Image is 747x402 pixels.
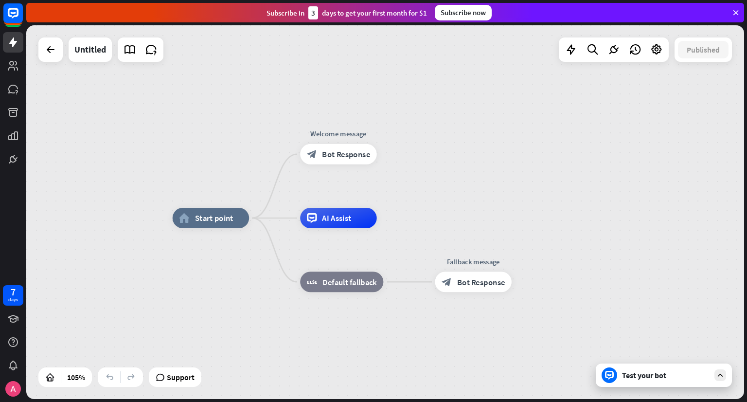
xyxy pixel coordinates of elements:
span: Bot Response [457,277,505,287]
div: 3 [308,6,318,19]
span: Start point [195,213,233,223]
div: Test your bot [622,370,710,380]
i: block_bot_response [442,277,452,287]
button: Published [678,41,729,58]
span: Support [167,369,195,385]
div: Subscribe in days to get your first month for $1 [267,6,427,19]
div: 105% [64,369,88,385]
i: block_bot_response [307,149,317,159]
div: Welcome message [292,128,384,139]
div: Subscribe now [435,5,492,20]
a: 7 days [3,285,23,306]
button: Open LiveChat chat widget [8,4,37,33]
div: 7 [11,288,16,296]
i: block_fallback [307,277,318,287]
span: AI Assist [322,213,351,223]
i: home_2 [179,213,190,223]
span: Default fallback [322,277,376,287]
div: Fallback message [427,256,519,267]
span: Bot Response [322,149,370,159]
div: days [8,296,18,303]
div: Untitled [74,37,106,62]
